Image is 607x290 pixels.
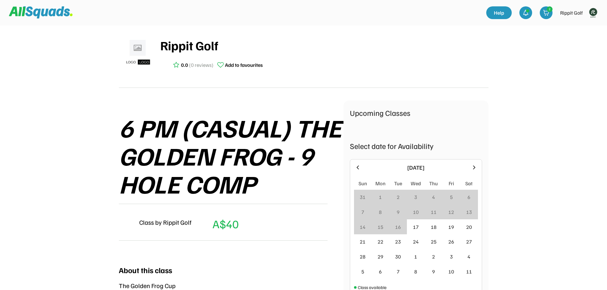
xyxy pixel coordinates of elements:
[379,268,382,275] div: 6
[543,10,549,16] img: shopping-cart-01%20%281%29.svg
[431,223,437,231] div: 18
[547,7,552,11] div: 2
[379,208,382,216] div: 8
[9,6,73,18] img: Squad%20Logo.svg
[365,163,467,172] div: [DATE]
[397,268,400,275] div: 7
[486,6,512,19] a: Help
[413,238,419,245] div: 24
[466,223,472,231] div: 20
[360,253,365,260] div: 28
[395,253,401,260] div: 30
[378,238,383,245] div: 22
[119,215,134,230] img: yH5BAEAAAAALAAAAAABAAEAAAIBRAA7
[448,238,454,245] div: 26
[450,193,453,201] div: 5
[448,208,454,216] div: 12
[414,193,417,201] div: 3
[467,193,470,201] div: 6
[225,61,263,69] div: Add to favourites
[375,180,386,187] div: Mon
[432,268,435,275] div: 9
[378,253,383,260] div: 29
[122,38,154,69] img: ui-kit-placeholders-product-5_1200x.webp
[378,223,383,231] div: 15
[360,238,365,245] div: 21
[213,215,239,232] div: A$40
[448,268,454,275] div: 10
[431,238,437,245] div: 25
[189,61,213,69] div: (0 reviews)
[181,61,188,69] div: 0.0
[466,238,472,245] div: 27
[413,223,419,231] div: 17
[429,180,438,187] div: Thu
[361,208,364,216] div: 7
[560,9,583,17] div: Rippit Golf
[395,238,401,245] div: 23
[360,193,365,201] div: 31
[432,193,435,201] div: 4
[467,253,470,260] div: 4
[397,193,400,201] div: 2
[466,268,472,275] div: 11
[160,36,488,55] div: Rippit Golf
[119,113,343,197] div: 6 PM (CASUAL) THE GOLDEN FROG - 9 HOLE COMP
[411,180,421,187] div: Wed
[350,107,482,118] div: Upcoming Classes
[395,223,401,231] div: 16
[360,223,365,231] div: 14
[139,217,191,227] div: Class by Rippit Golf
[361,268,364,275] div: 5
[394,180,402,187] div: Tue
[450,253,453,260] div: 3
[449,180,454,187] div: Fri
[397,208,400,216] div: 9
[465,180,473,187] div: Sat
[414,268,417,275] div: 8
[414,253,417,260] div: 1
[587,6,599,19] img: Rippitlogov2_green.png
[432,253,435,260] div: 2
[379,193,382,201] div: 1
[350,140,482,152] div: Select date for Availability
[466,208,472,216] div: 13
[119,264,172,276] div: About this class
[358,180,367,187] div: Sun
[523,10,529,16] img: bell-03%20%281%29.svg
[448,223,454,231] div: 19
[413,208,419,216] div: 10
[431,208,437,216] div: 11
